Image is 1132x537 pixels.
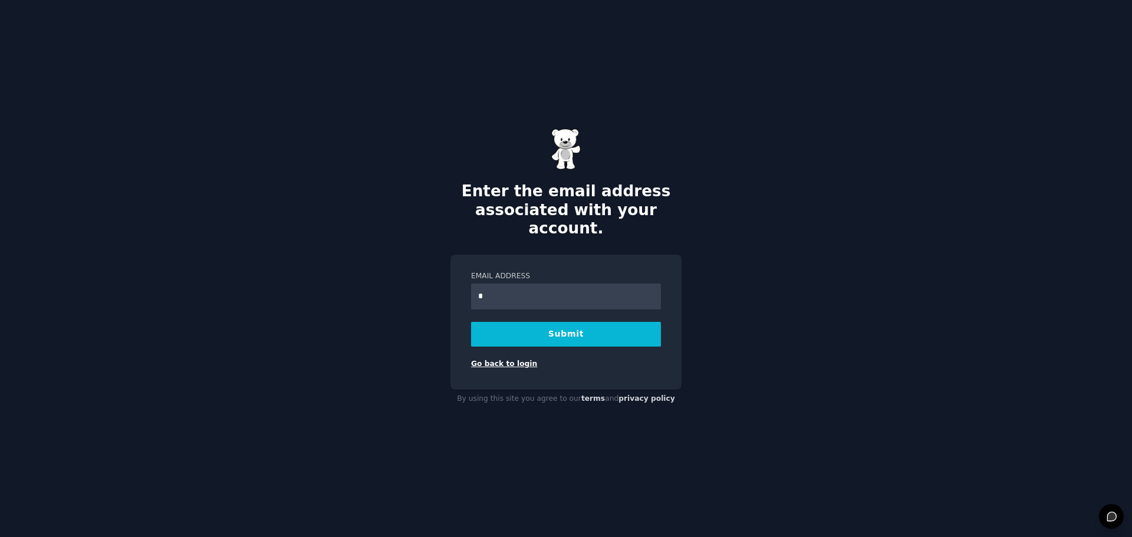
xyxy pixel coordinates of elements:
label: Email Address [471,271,661,282]
a: terms [581,394,605,403]
button: Submit [471,322,661,347]
a: privacy policy [618,394,675,403]
div: By using this site you agree to our and [450,390,682,408]
h2: Enter the email address associated with your account. [450,182,682,238]
img: Gummy Bear [551,129,581,170]
a: Go back to login [471,360,537,368]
